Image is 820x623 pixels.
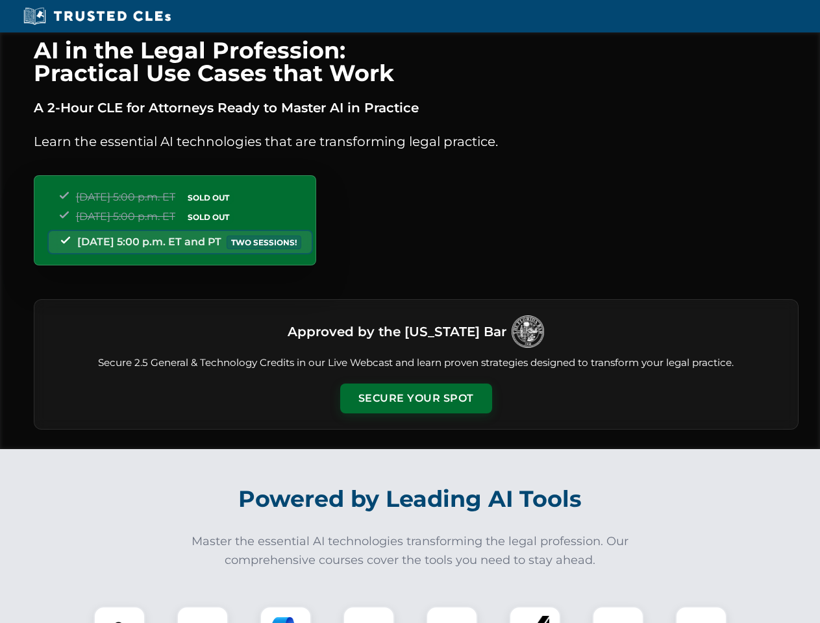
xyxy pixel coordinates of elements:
p: Master the essential AI technologies transforming the legal profession. Our comprehensive courses... [183,532,638,570]
span: SOLD OUT [183,191,234,204]
p: Secure 2.5 General & Technology Credits in our Live Webcast and learn proven strategies designed ... [50,356,782,371]
h3: Approved by the [US_STATE] Bar [288,320,506,343]
span: [DATE] 5:00 p.m. ET [76,210,175,223]
img: Trusted CLEs [19,6,175,26]
h1: AI in the Legal Profession: Practical Use Cases that Work [34,39,799,84]
img: Logo [512,315,544,348]
p: Learn the essential AI technologies that are transforming legal practice. [34,131,799,152]
button: Secure Your Spot [340,384,492,413]
span: SOLD OUT [183,210,234,224]
p: A 2-Hour CLE for Attorneys Ready to Master AI in Practice [34,97,799,118]
h2: Powered by Leading AI Tools [51,476,770,522]
span: [DATE] 5:00 p.m. ET [76,191,175,203]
